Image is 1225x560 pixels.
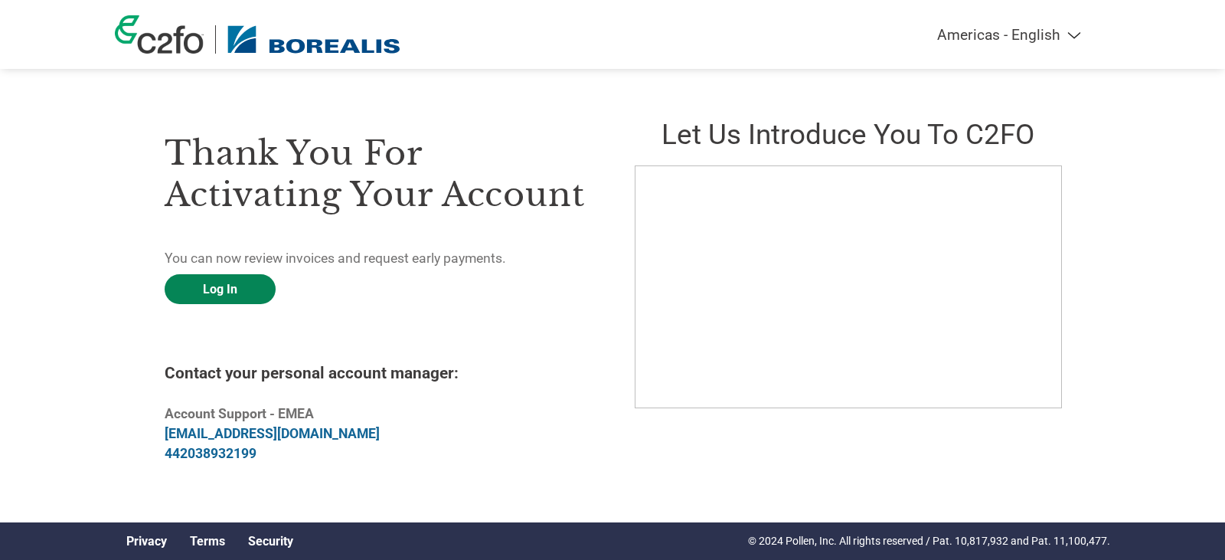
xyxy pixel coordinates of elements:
a: Privacy [126,534,167,549]
a: [EMAIL_ADDRESS][DOMAIN_NAME] [165,426,380,441]
img: Borealis [227,25,400,54]
a: Security [248,534,293,549]
h3: Thank you for activating your account [165,133,590,215]
img: c2fo logo [115,15,204,54]
h2: Let us introduce you to C2FO [635,118,1060,151]
a: Log In [165,274,276,304]
a: Terms [190,534,225,549]
b: Account Support - EMEA [165,406,314,421]
a: 442038932199 [165,446,256,461]
p: © 2024 Pollen, Inc. All rights reserved / Pat. 10,817,932 and Pat. 11,100,477. [748,533,1110,549]
p: You can now review invoices and request early payments. [165,248,590,268]
iframe: C2FO Introduction Video [635,165,1062,408]
h4: Contact your personal account manager: [165,364,590,382]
